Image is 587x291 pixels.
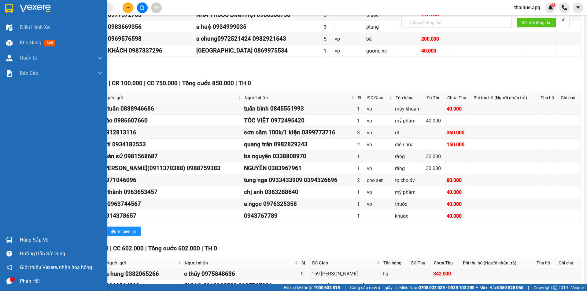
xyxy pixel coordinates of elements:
[447,188,471,196] div: 40.000
[20,69,38,77] span: Báo cáo
[419,285,474,290] strong: 0708 023 035 - 0935 103 250
[335,47,364,55] div: vp
[324,35,333,43] div: 5
[357,117,365,125] div: 1
[447,105,471,113] div: 40.000
[108,34,194,43] div: 0969576598
[111,229,116,234] span: printer
[244,187,355,197] div: chị anh 0383288640
[522,19,551,26] span: Kết nối tổng đài
[301,270,309,278] div: 9
[367,141,393,148] div: vp
[244,152,355,161] div: bs nguyên 0338808970
[184,281,299,290] div: CHỊ Hà 0913290529 0987767236
[447,129,471,136] div: 360.000
[509,4,545,11] span: thaihue.apq
[244,176,355,185] div: tung nga 0933433909 0394326696
[312,260,375,266] span: ĐC Giao
[103,176,242,185] div: 0971046096
[557,258,580,268] th: Ghi chú
[357,200,365,208] div: 1
[196,46,322,55] div: [GEOGRAPHIC_DATA] 0869975534
[245,94,349,101] span: Người nhận
[137,2,148,13] button: file-add
[421,35,449,43] div: 200.000
[103,128,242,137] div: 0912813116
[103,164,242,173] div: [PERSON_NAME](0911370388) 0988759383
[395,129,424,136] div: dl
[312,282,381,289] div: 45 văn [PERSON_NAME]
[103,104,242,113] div: a tuấn 0888946686
[103,140,242,149] div: a tí 0934182553
[113,245,144,252] span: CC 602.000
[357,153,365,160] div: 1
[357,165,365,172] div: 1
[395,176,424,184] div: tp cho đv
[552,3,554,7] span: 2
[244,116,355,125] div: TÓC VIỆT 0972495420
[244,164,355,173] div: NGUYÊN 0383967961
[395,105,424,113] div: máy khoan
[548,5,553,10] img: icon-new-feature
[6,237,13,243] img: warehouse-icon
[244,199,355,209] div: a ngọc 0976325358
[154,5,158,10] span: aim
[472,93,539,103] th: Phí thu hộ (Người nhận trả)
[421,47,449,55] div: 40.000
[559,93,581,103] th: Ghi chú
[426,165,444,172] div: 30.000
[410,258,432,268] th: Đã Thu
[112,80,142,87] span: CR 100.000
[425,93,445,103] th: Đã Thu
[20,264,92,271] span: Giới thiệu Vexere, nhận hoa hồng
[184,269,299,278] div: c thúy 0975848636
[446,93,472,103] th: Chưa Thu
[575,5,581,10] span: caret-down
[300,258,311,268] th: SL
[366,47,396,55] div: gương xe
[6,278,12,284] span: message
[6,264,12,270] span: notification
[367,105,393,113] div: vp
[561,18,565,22] span: close
[356,93,366,103] th: SL
[20,54,38,62] span: Quản Lý
[383,282,408,289] div: đl
[44,40,55,46] span: mới
[382,258,410,268] th: Tên hàng
[395,212,424,220] div: khuôn
[314,285,340,290] strong: 1900 633 818
[324,47,333,55] div: 1
[103,94,237,101] span: Người gửi
[244,104,355,113] div: tuấn bình 0845551993
[447,176,471,184] div: 80.000
[432,258,461,268] th: Chưa Thu
[573,2,583,13] button: caret-down
[103,187,242,197] div: a thành 0963653457
[126,5,130,10] span: plus
[395,188,424,196] div: mỹ phẩm
[367,129,393,136] div: vp
[109,80,110,87] span: |
[110,245,112,252] span: |
[196,34,322,43] div: a chung0972521424 0982921643
[20,40,41,45] span: Kho hàng
[357,176,365,184] div: 2
[367,117,393,125] div: vp
[235,80,237,87] span: |
[6,70,13,77] img: solution-icon
[562,5,567,10] img: phone-icon
[147,80,178,87] span: CC 750.000
[357,212,365,220] div: 1
[106,227,141,236] button: printerIn biên lai
[367,165,393,172] div: vp
[312,270,381,278] div: 159 [PERSON_NAME]
[426,153,444,160] div: 30.000
[357,188,365,196] div: 1
[20,24,50,31] span: Điều hành xe
[103,116,242,125] div: hào 0986607660
[476,286,478,289] span: ⚪️
[479,284,523,291] span: Miền Bắc
[301,282,309,289] div: 1
[20,249,102,258] div: Hướng dẫn sử dụng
